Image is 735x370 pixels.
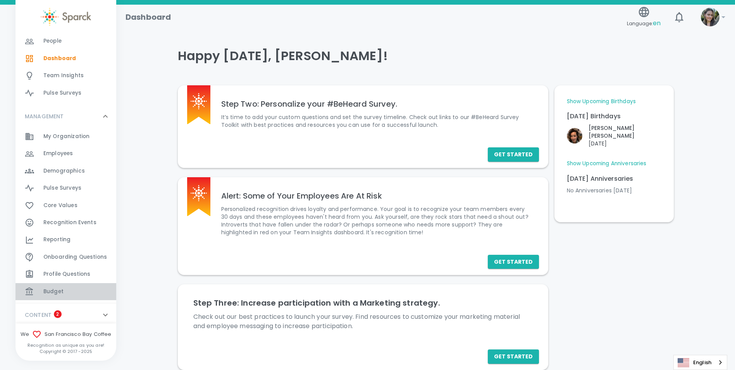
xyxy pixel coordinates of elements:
[43,133,90,140] span: My Organization
[15,33,116,50] a: People
[15,128,116,145] a: My Organization
[15,266,116,283] a: Profile Questions
[221,190,533,202] h6: Alert: Some of Your Employees Are At Risk
[15,128,116,303] div: MANAGEMENT
[561,118,661,147] div: Click to Recognize!
[43,253,107,261] span: Onboarding Questions
[193,312,533,331] p: Check out our best practices to launch your survey. Find resources to customize your marketing ma...
[624,3,664,31] button: Language:en
[15,348,116,354] p: Copyright © 2017 - 2025
[221,205,533,236] p: Personalized recognition drives loyalty and performance. Your goal is to recognize your team memb...
[589,140,661,147] p: [DATE]
[43,150,73,157] span: Employees
[43,89,81,97] span: Pulse Surveys
[15,105,116,128] div: MANAGEMENT
[43,202,77,209] span: Core Values
[25,112,64,120] p: MANAGEMENT
[43,167,85,175] span: Demographics
[43,55,76,62] span: Dashboard
[43,184,81,192] span: Pulse Surveys
[15,283,116,300] a: Budget
[674,355,727,370] a: English
[25,311,52,319] p: CONTENT
[15,342,116,348] p: Recognition as unique as you are!
[221,98,533,110] h6: Step Two: Personalize your #BeHeard Survey.
[191,185,207,201] img: Sparck logo
[15,8,116,26] a: Sparck logo
[567,124,661,147] button: Click to Recognize!
[221,113,533,129] p: It’s time to add your custom questions and set the survey timeline. Check out links to our #BeHea...
[43,270,91,278] span: Profile Questions
[488,255,539,269] button: Get Started
[567,160,647,168] a: Show Upcoming Anniversaries
[701,8,720,26] img: Picture of Mackenzie
[15,50,116,67] a: Dashboard
[15,214,116,231] a: Recognition Events
[41,8,91,26] img: Sparck logo
[43,288,64,296] span: Budget
[178,48,674,64] h4: Happy [DATE], [PERSON_NAME]!
[15,180,116,197] a: Pulse Surveys
[567,187,661,194] p: No Anniversaries [DATE]
[15,67,116,84] a: Team Insights
[54,310,62,318] span: 2
[567,98,636,105] a: Show Upcoming Birthdays
[488,147,539,162] button: Get Started
[627,18,661,29] span: Language:
[15,231,116,248] a: Reporting
[43,219,96,226] span: Recognition Events
[43,37,62,45] span: People
[653,19,661,28] span: en
[15,249,116,266] a: Onboarding Questions
[567,128,582,144] img: Picture of Nicole Perry
[193,297,533,309] h6: Step Three: Increase participation with a Marketing strategy.
[567,112,661,121] p: [DATE] Birthdays
[15,163,116,180] a: Demographics
[43,236,71,244] span: Reporting
[15,145,116,162] a: Employees
[15,303,116,327] div: CONTENT2
[589,124,661,140] p: [PERSON_NAME] [PERSON_NAME]
[673,355,727,370] div: Language
[126,11,171,23] h1: Dashboard
[15,197,116,214] a: Core Values
[43,72,84,80] span: Team Insights
[191,93,207,109] img: Sparck logo
[673,355,727,370] aside: Language selected: English
[15,85,116,102] a: Pulse Surveys
[567,174,661,183] p: [DATE] Anniversaries
[15,330,116,339] span: We San Francisco Bay Coffee
[488,349,539,364] button: Get Started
